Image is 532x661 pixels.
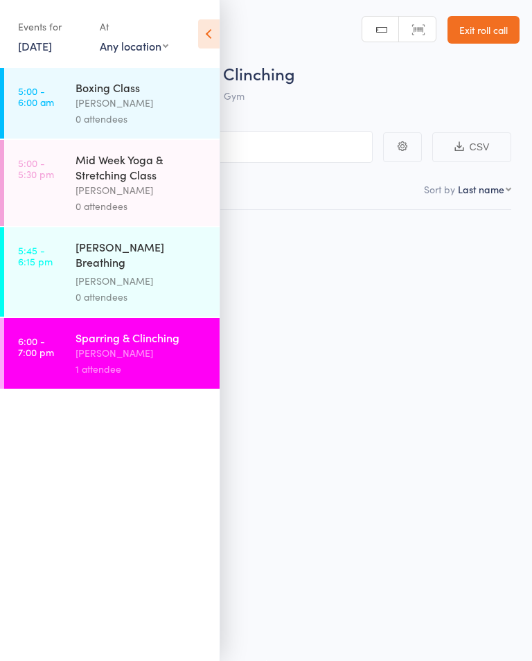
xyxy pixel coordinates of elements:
div: [PERSON_NAME] [76,95,208,111]
div: 1 attendee [76,361,208,377]
div: At [100,15,168,38]
time: 5:45 - 6:15 pm [18,245,53,267]
a: 5:00 -5:30 pmMid Week Yoga & Stretching Class[PERSON_NAME]0 attendees [4,140,220,226]
div: Any location [100,38,168,53]
div: [PERSON_NAME] [76,273,208,289]
a: Exit roll call [447,16,520,44]
a: 5:45 -6:15 pm[PERSON_NAME] Breathing Technique/Practice[PERSON_NAME]0 attendees [4,227,220,317]
div: 0 attendees [76,289,208,305]
div: Boxing Class [76,80,208,95]
div: 0 attendees [76,198,208,214]
div: Sparring & Clinching [76,330,208,345]
time: 5:00 - 5:30 pm [18,157,54,179]
div: [PERSON_NAME] [76,182,208,198]
div: Mid Week Yoga & Stretching Class [76,152,208,182]
span: Gym [224,89,245,103]
a: 6:00 -7:00 pmSparring & Clinching[PERSON_NAME]1 attendee [4,318,220,389]
a: [DATE] [18,38,52,53]
div: Events for [18,15,86,38]
div: [PERSON_NAME] [76,345,208,361]
button: CSV [432,132,511,162]
label: Sort by [424,182,455,196]
a: 5:00 -6:00 amBoxing Class[PERSON_NAME]0 attendees [4,68,220,139]
time: 5:00 - 6:00 am [18,85,54,107]
div: [PERSON_NAME] Breathing Technique/Practice [76,239,208,273]
time: 6:00 - 7:00 pm [18,335,54,358]
div: 0 attendees [76,111,208,127]
div: Last name [458,182,504,196]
